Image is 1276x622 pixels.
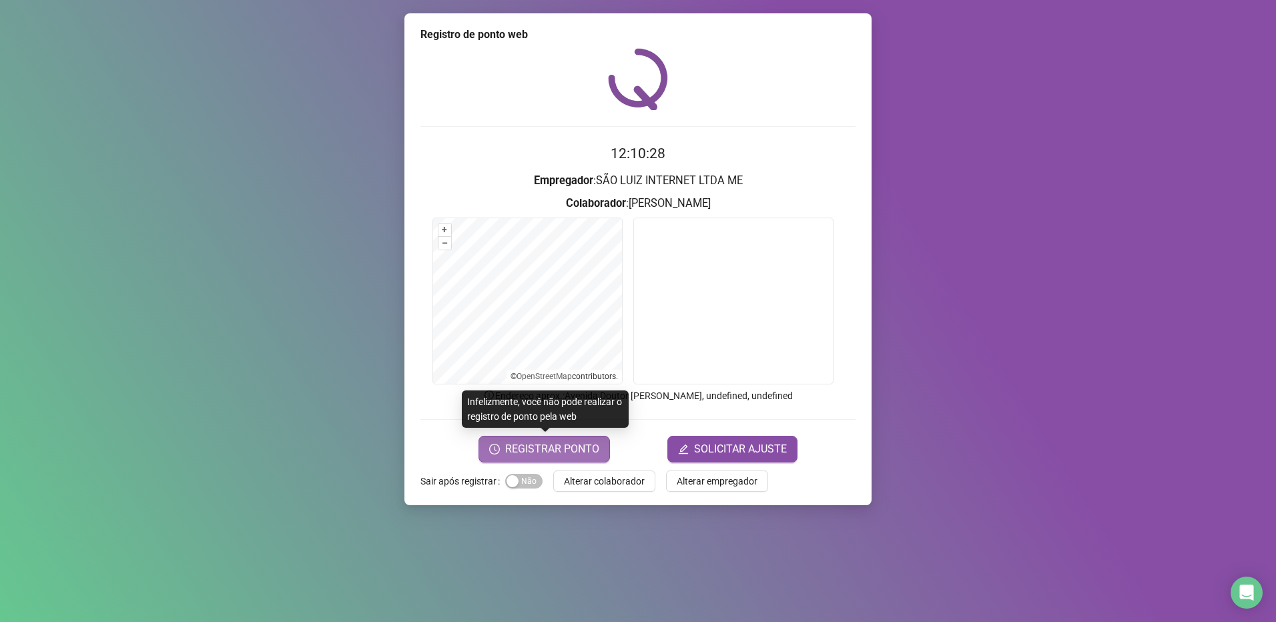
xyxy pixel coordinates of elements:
[667,436,797,462] button: editSOLICITAR AJUSTE
[1231,577,1263,609] div: Open Intercom Messenger
[517,372,572,381] a: OpenStreetMap
[478,436,610,462] button: REGISTRAR PONTO
[420,172,856,190] h3: : SÃO LUIZ INTERNET LTDA ME
[438,237,451,250] button: –
[694,441,787,457] span: SOLICITAR AJUSTE
[505,441,599,457] span: REGISTRAR PONTO
[608,48,668,110] img: QRPoint
[483,389,495,401] span: info-circle
[438,224,451,236] button: +
[489,444,500,454] span: clock-circle
[566,197,626,210] strong: Colaborador
[677,474,757,489] span: Alterar empregador
[420,195,856,212] h3: : [PERSON_NAME]
[564,474,645,489] span: Alterar colaborador
[511,372,618,381] li: © contributors.
[420,388,856,403] p: Endereço aprox. : Avenida Doutor [PERSON_NAME], undefined, undefined
[420,27,856,43] div: Registro de ponto web
[462,390,629,428] div: Infelizmente, você não pode realizar o registro de ponto pela web
[553,471,655,492] button: Alterar colaborador
[666,471,768,492] button: Alterar empregador
[420,471,505,492] label: Sair após registrar
[611,145,665,162] time: 12:10:28
[534,174,593,187] strong: Empregador
[678,444,689,454] span: edit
